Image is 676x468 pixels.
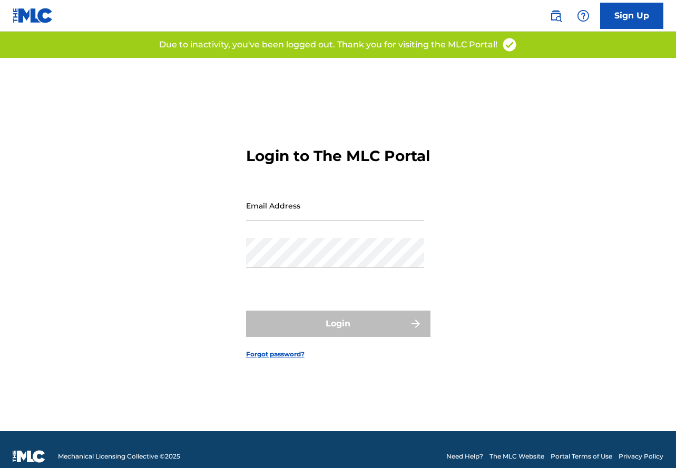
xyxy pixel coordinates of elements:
[619,452,663,461] a: Privacy Policy
[489,452,544,461] a: The MLC Website
[550,9,562,22] img: search
[551,452,612,461] a: Portal Terms of Use
[13,450,45,463] img: logo
[13,8,53,23] img: MLC Logo
[159,38,497,51] p: Due to inactivity, you've been logged out. Thank you for visiting the MLC Portal!
[573,5,594,26] div: Help
[577,9,590,22] img: help
[246,147,430,165] h3: Login to The MLC Portal
[600,3,663,29] a: Sign Up
[502,37,517,53] img: access
[58,452,180,461] span: Mechanical Licensing Collective © 2025
[545,5,566,26] a: Public Search
[446,452,483,461] a: Need Help?
[246,350,305,359] a: Forgot password?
